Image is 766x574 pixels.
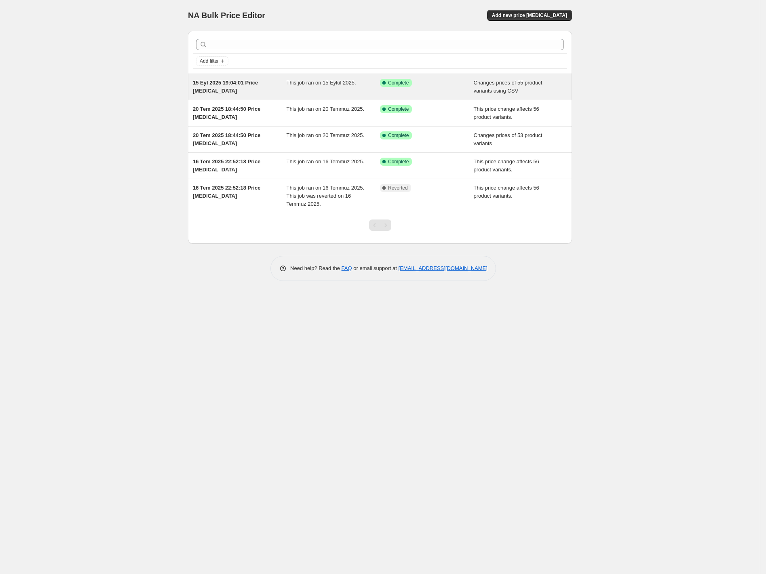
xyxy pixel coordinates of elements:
[193,80,258,94] span: 15 Eyl 2025 19:04:01 Price [MEDICAL_DATA]
[388,106,409,112] span: Complete
[474,132,542,146] span: Changes prices of 53 product variants
[287,158,365,165] span: This job ran on 16 Temmuz 2025.
[287,185,365,207] span: This job ran on 16 Temmuz 2025. This job was reverted on 16 Temmuz 2025.
[388,132,409,139] span: Complete
[287,132,365,138] span: This job ran on 20 Temmuz 2025.
[352,265,399,271] span: or email support at
[287,80,356,86] span: This job ran on 15 Eylül 2025.
[399,265,487,271] a: [EMAIL_ADDRESS][DOMAIN_NAME]
[474,158,539,173] span: This price change affects 56 product variants.
[193,158,260,173] span: 16 Tem 2025 22:52:18 Price [MEDICAL_DATA]
[196,56,228,66] button: Add filter
[369,219,391,231] nav: Pagination
[290,265,342,271] span: Need help? Read the
[188,11,265,20] span: NA Bulk Price Editor
[388,185,408,191] span: Reverted
[492,12,567,19] span: Add new price [MEDICAL_DATA]
[388,80,409,86] span: Complete
[342,265,352,271] a: FAQ
[487,10,572,21] button: Add new price [MEDICAL_DATA]
[474,185,539,199] span: This price change affects 56 product variants.
[474,106,539,120] span: This price change affects 56 product variants.
[193,185,260,199] span: 16 Tem 2025 22:52:18 Price [MEDICAL_DATA]
[193,106,260,120] span: 20 Tem 2025 18:44:50 Price [MEDICAL_DATA]
[388,158,409,165] span: Complete
[474,80,542,94] span: Changes prices of 55 product variants using CSV
[200,58,219,64] span: Add filter
[287,106,365,112] span: This job ran on 20 Temmuz 2025.
[193,132,260,146] span: 20 Tem 2025 18:44:50 Price [MEDICAL_DATA]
